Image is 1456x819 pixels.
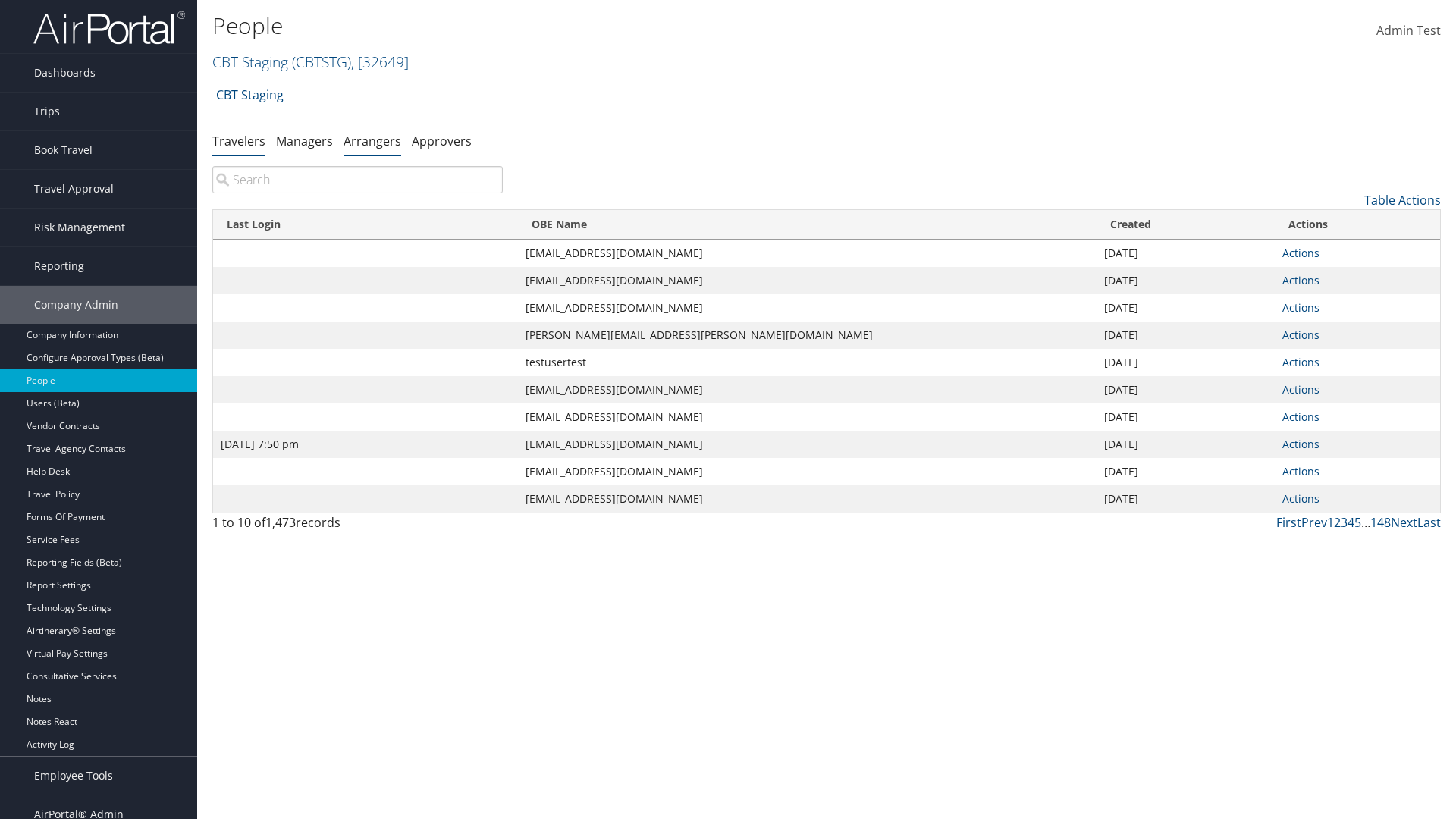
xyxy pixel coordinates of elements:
a: 5 [1354,514,1361,531]
a: Admin Test [1376,8,1441,55]
a: Actions [1282,437,1319,451]
a: 148 [1370,514,1391,531]
td: [EMAIL_ADDRESS][DOMAIN_NAME] [518,485,1097,513]
a: CBT Staging [212,52,409,72]
span: Trips [34,93,60,130]
a: Actions [1282,246,1319,260]
a: Actions [1282,300,1319,315]
span: Travel Approval [34,170,114,208]
a: Prev [1301,514,1327,531]
td: [EMAIL_ADDRESS][DOMAIN_NAME] [518,458,1097,485]
a: Actions [1282,491,1319,506]
a: Actions [1282,328,1319,342]
a: Last [1417,514,1441,531]
img: airportal-logo.png [33,10,185,45]
td: [EMAIL_ADDRESS][DOMAIN_NAME] [518,376,1097,403]
td: testusertest [518,349,1097,376]
a: 3 [1341,514,1348,531]
a: Actions [1282,382,1319,397]
a: 4 [1348,514,1354,531]
span: 1,473 [265,514,296,531]
td: [EMAIL_ADDRESS][DOMAIN_NAME] [518,403,1097,431]
a: First [1276,514,1301,531]
a: Actions [1282,273,1319,287]
td: [EMAIL_ADDRESS][DOMAIN_NAME] [518,431,1097,458]
td: [DATE] [1097,485,1275,513]
span: Dashboards [34,54,96,92]
td: [DATE] [1097,458,1275,485]
td: [DATE] [1097,376,1275,403]
th: OBE Name: activate to sort column ascending [518,210,1097,240]
a: Actions [1282,355,1319,369]
div: 1 to 10 of records [212,513,503,539]
a: Table Actions [1364,192,1441,209]
a: Next [1391,514,1417,531]
td: [EMAIL_ADDRESS][DOMAIN_NAME] [518,294,1097,322]
span: ( CBTSTG ) [292,52,351,72]
td: [DATE] 7:50 pm [213,431,518,458]
th: Actions [1275,210,1440,240]
th: Last Login: activate to sort column ascending [213,210,518,240]
span: Admin Test [1376,22,1441,39]
a: Travelers [212,133,265,149]
a: Approvers [412,133,472,149]
td: [EMAIL_ADDRESS][DOMAIN_NAME] [518,267,1097,294]
a: Managers [276,133,333,149]
td: [DATE] [1097,431,1275,458]
td: [DATE] [1097,294,1275,322]
span: Employee Tools [34,757,113,795]
a: Arrangers [344,133,401,149]
a: Actions [1282,464,1319,479]
a: Actions [1282,409,1319,424]
input: Search [212,166,503,193]
td: [DATE] [1097,349,1275,376]
span: … [1361,514,1370,531]
td: [EMAIL_ADDRESS][DOMAIN_NAME] [518,240,1097,267]
td: [DATE] [1097,267,1275,294]
a: 2 [1334,514,1341,531]
td: [DATE] [1097,240,1275,267]
th: Created: activate to sort column ascending [1097,210,1275,240]
span: Reporting [34,247,84,285]
span: Company Admin [34,286,118,324]
a: 1 [1327,514,1334,531]
span: Book Travel [34,131,93,169]
td: [DATE] [1097,403,1275,431]
td: [PERSON_NAME][EMAIL_ADDRESS][PERSON_NAME][DOMAIN_NAME] [518,322,1097,349]
td: [DATE] [1097,322,1275,349]
h1: People [212,10,1031,42]
span: , [ 32649 ] [351,52,409,72]
a: CBT Staging [216,80,284,110]
span: Risk Management [34,209,125,246]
